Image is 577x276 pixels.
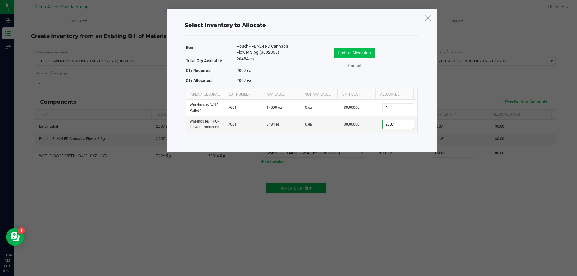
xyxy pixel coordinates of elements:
th: Area / [GEOGRAPHIC_DATA] [186,89,224,100]
span: 2007 ea [237,68,252,73]
th: Not Available [300,89,337,100]
span: Pouch - FL v24 FD Cannabis Flower 3.5g (3002968) [237,43,292,55]
span: Warehouse / PKG - Flower Production [190,119,219,129]
label: Total Qty Available [186,56,222,65]
th: Available [262,89,300,100]
th: Unit Cost [337,89,375,100]
iframe: Resource center unread badge [18,227,25,234]
label: Qty Allocated [186,76,212,85]
span: 2007 ea [237,78,252,83]
span: 6484 ea [267,122,280,126]
a: Cancel [342,62,366,69]
label: Item [186,43,194,52]
span: Warehouse / WHS - Pallet 1 [190,103,220,113]
iframe: Resource center [6,228,24,246]
th: Allocated [375,89,413,100]
td: 7661 [224,100,263,116]
span: 14000 ea [267,105,282,110]
th: Lot Number [224,89,262,100]
span: Select Inventory to Allocate [185,22,266,29]
td: 7661 [224,116,263,132]
span: $0.00000 [344,122,359,126]
label: Qty Required [186,66,211,75]
button: Update Allocation [334,48,375,58]
span: 20484 ea [237,56,254,61]
span: 0 ea [305,122,312,126]
span: 0 ea [305,105,312,110]
span: $0.00000 [344,105,359,110]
